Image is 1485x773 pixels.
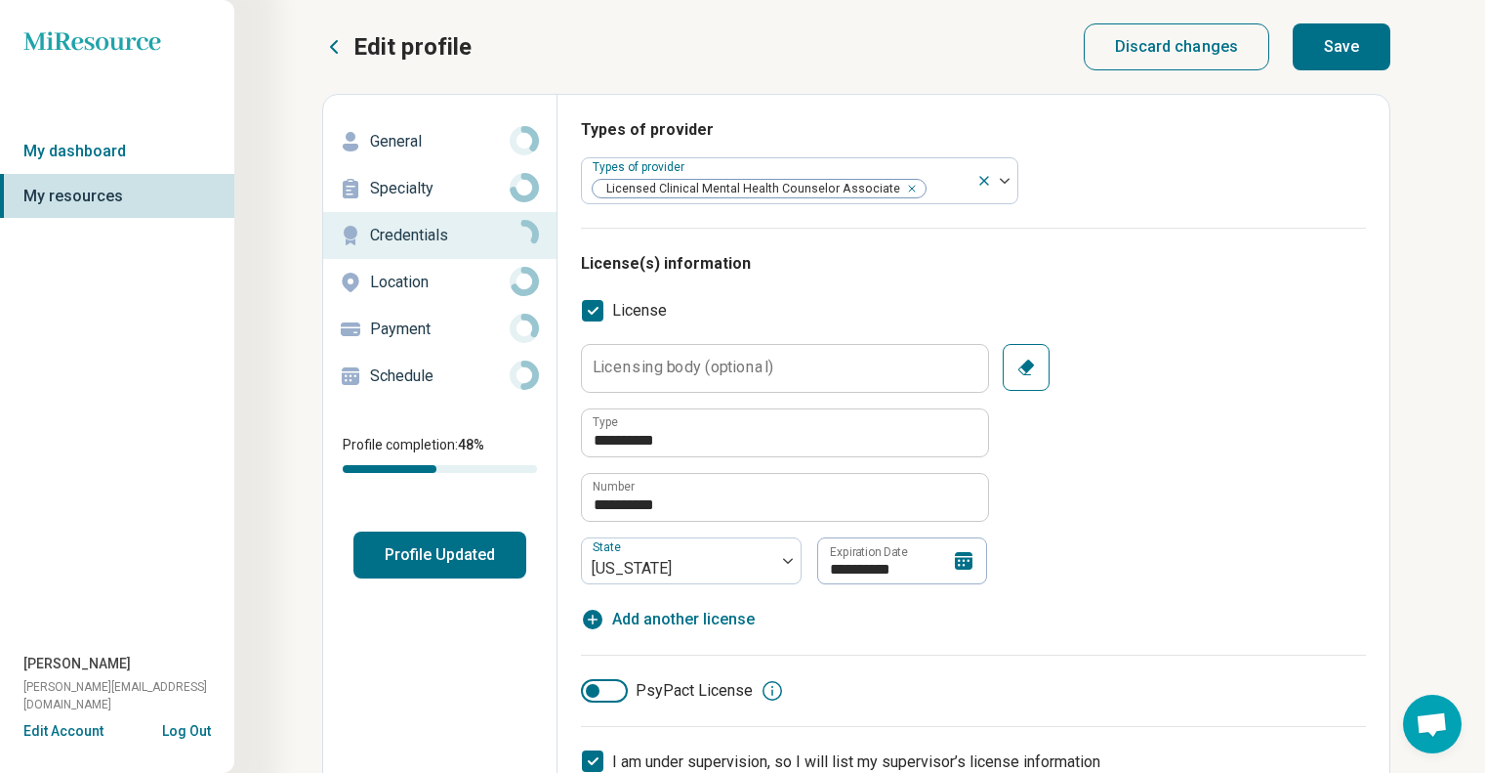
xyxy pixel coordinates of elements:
div: Open chat [1403,695,1462,753]
p: Edit profile [353,31,472,63]
h3: Types of provider [581,118,1366,142]
label: Type [593,416,618,428]
button: Edit profile [322,31,472,63]
p: Specialty [370,177,510,200]
button: Discard changes [1084,23,1270,70]
a: Credentials [323,212,557,259]
span: I am under supervision, so I will list my supervisor’s license information [612,752,1100,771]
a: Location [323,259,557,306]
p: Location [370,271,510,294]
span: 48 % [458,437,484,452]
label: Types of provider [593,160,688,174]
label: State [593,540,625,554]
label: PsyPact License [581,679,753,703]
button: Log Out [162,721,211,737]
button: Edit Account [23,721,103,742]
span: License [612,299,667,322]
label: Number [593,481,635,493]
div: Profile completion: [323,423,557,485]
span: [PERSON_NAME] [23,654,131,674]
input: credential.licenses.0.name [582,409,988,456]
a: Payment [323,306,557,353]
span: [PERSON_NAME][EMAIL_ADDRESS][DOMAIN_NAME] [23,678,234,713]
button: Profile Updated [353,532,526,579]
p: Schedule [370,365,510,388]
p: Payment [370,318,510,341]
label: Licensing body (optional) [593,360,773,375]
p: Credentials [370,224,510,247]
a: General [323,118,557,165]
span: Add another license [612,608,755,631]
a: Specialty [323,165,557,212]
button: Save [1293,23,1390,70]
div: Profile completion [343,465,537,473]
span: Licensed Clinical Mental Health Counselor Associate [593,180,906,198]
p: General [370,130,510,153]
h3: License(s) information [581,252,1366,276]
a: Schedule [323,353,557,400]
button: Add another license [581,608,755,631]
